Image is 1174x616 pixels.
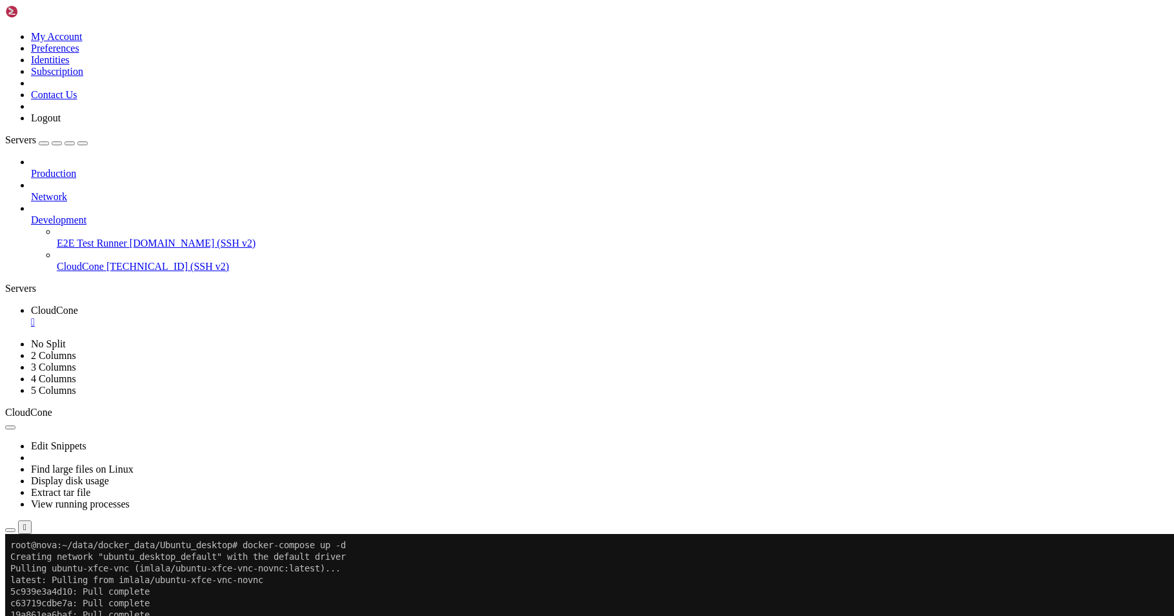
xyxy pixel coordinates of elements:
x-row: 321aed0b68db: Pull complete [5,121,1005,133]
span: [TECHNICAL_ID] (SSH v2) [106,261,229,272]
img: Shellngn [5,5,79,18]
div: (45, 15) [250,180,255,191]
li: E2E Test Runner [DOMAIN_NAME] (SSH v2) [57,226,1169,249]
li: Network [31,180,1169,203]
a: Subscription [31,66,83,77]
x-row: Status: Downloaded newer image for imlala/ubuntu-xfce-vnc-novnc:latest [5,156,1005,168]
x-row: Creating xfce ... [5,168,1005,180]
a: Development [31,214,1169,226]
x-row: Creating network "ubuntu_desktop_default" with the default driver [5,17,1005,28]
div:  [23,522,26,532]
a: 3 Columns [31,362,76,373]
span: E2E Test Runner [57,238,127,249]
span: [DOMAIN_NAME] (SSH v2) [130,238,256,249]
x-row: Digest: sha256:9e4c4bfe7fb269cc0a0cca0ff9479c2a329a0e83c9cd8495266d28be96bf94d7 [5,145,1005,156]
x-row: latest: Pulling from imlala/ubuntu-xfce-vnc-novnc [5,40,1005,52]
li: Production [31,156,1169,180]
x-row: root@nova:~/data/docker_data/Ubuntu_desktop# [5,180,1005,191]
x-row: 5c939e3a4d10: Pull complete [5,52,1005,63]
a: Extract tar file [31,487,90,498]
span: CloudCone [57,261,104,272]
a: Identities [31,54,70,65]
x-row: 45cf37e3e57b: Pull complete [5,110,1005,121]
span: Production [31,168,76,179]
button:  [18,520,32,534]
li: CloudCone [TECHNICAL_ID] (SSH v2) [57,249,1169,272]
span: done [93,169,114,179]
x-row: d46680579ebc: Pull complete [5,133,1005,145]
a: Display disk usage [31,475,109,486]
span: CloudCone [5,407,52,418]
a: Network [31,191,1169,203]
a:  [31,316,1169,328]
a: Preferences [31,43,79,54]
x-row: c63719cdbe7a: Pull complete [5,63,1005,75]
span: Development [31,214,86,225]
a: E2E Test Runner [DOMAIN_NAME] (SSH v2) [57,238,1169,249]
a: No Split [31,338,66,349]
a: CloudCone [TECHNICAL_ID] (SSH v2) [57,261,1169,272]
x-row: 651c9d2d6c4f: Pull complete [5,87,1005,98]
span: Servers [5,134,36,145]
a: Find large files on Linux [31,464,134,475]
a: Servers [5,134,88,145]
a: Edit Snippets [31,440,86,451]
a: 4 Columns [31,373,76,384]
a: Logout [31,112,61,123]
span: CloudCone [31,305,78,316]
x-row: Pulling ubuntu-xfce-vnc (imlala/ubuntu-xfce-vnc-novnc:latest)... [5,28,1005,40]
x-row: 19a861ea6baf: Pull complete [5,75,1005,87]
a: View running processes [31,498,130,509]
a: Production [31,168,1169,180]
a: My Account [31,31,83,42]
span: Network [31,191,67,202]
a: 5 Columns [31,385,76,396]
x-row: a028d17d35bd: Pull complete [5,98,1005,110]
li: Development [31,203,1169,272]
a: Contact Us [31,89,77,100]
a: 2 Columns [31,350,76,361]
a: CloudCone [31,305,1169,328]
x-row: root@nova:~/data/docker_data/Ubuntu_desktop# docker-compose up -d [5,5,1005,17]
div: Servers [5,283,1169,294]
